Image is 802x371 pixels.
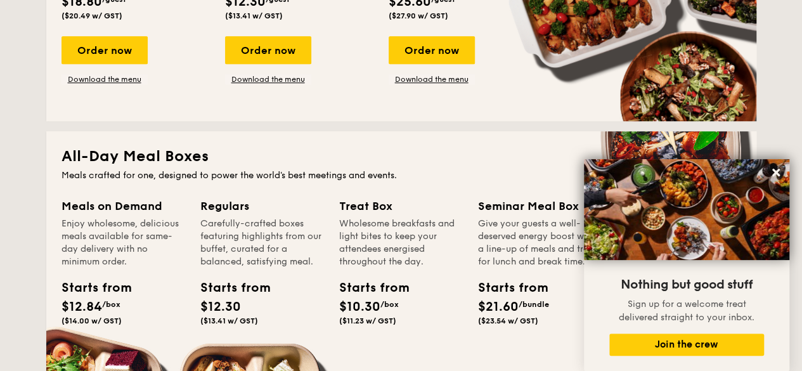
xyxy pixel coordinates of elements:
a: Download the menu [61,74,148,84]
span: ($23.54 w/ GST) [478,316,538,325]
span: /box [102,300,120,309]
div: Regulars [200,197,324,215]
span: ($11.23 w/ GST) [339,316,396,325]
span: $12.84 [61,299,102,315]
div: Meals on Demand [61,197,185,215]
span: ($20.49 w/ GST) [61,11,122,20]
span: Sign up for a welcome treat delivered straight to your inbox. [619,299,754,323]
div: Starts from [339,278,396,297]
h2: All-Day Meal Boxes [61,146,741,167]
span: ($27.90 w/ GST) [389,11,448,20]
span: ($14.00 w/ GST) [61,316,122,325]
div: Starts from [200,278,257,297]
span: /box [380,300,399,309]
span: ($13.41 w/ GST) [225,11,283,20]
img: DSC07876-Edit02-Large.jpeg [584,159,789,260]
div: Seminar Meal Box [478,197,602,215]
button: Close [766,162,786,183]
div: Enjoy wholesome, delicious meals available for same-day delivery with no minimum order. [61,218,185,268]
div: Starts from [478,278,535,297]
span: $10.30 [339,299,380,315]
div: Wholesome breakfasts and light bites to keep your attendees energised throughout the day. [339,218,463,268]
a: Download the menu [389,74,475,84]
div: Give your guests a well-deserved energy boost with a line-up of meals and treats for lunch and br... [478,218,602,268]
span: $21.60 [478,299,519,315]
div: Treat Box [339,197,463,215]
span: Nothing but good stuff [621,277,753,292]
div: Order now [61,36,148,64]
span: /bundle [519,300,549,309]
button: Join the crew [609,334,764,356]
div: Carefully-crafted boxes featuring highlights from our buffet, curated for a balanced, satisfying ... [200,218,324,268]
span: ($13.41 w/ GST) [200,316,258,325]
span: $12.30 [200,299,241,315]
div: Order now [389,36,475,64]
a: Download the menu [225,74,311,84]
div: Order now [225,36,311,64]
div: Starts from [61,278,119,297]
div: Meals crafted for one, designed to power the world's best meetings and events. [61,169,741,182]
